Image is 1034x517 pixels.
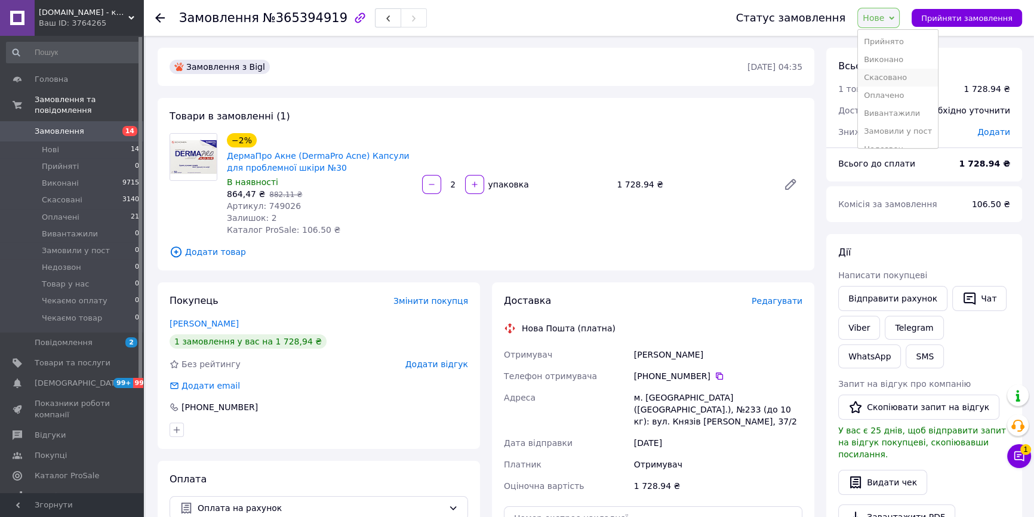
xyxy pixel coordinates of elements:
span: Адреса [504,393,536,402]
span: 14 [131,144,139,155]
a: Viber [838,316,880,340]
div: упаковка [485,179,530,190]
span: Прийняті [42,161,79,172]
span: 99+ [113,378,133,388]
span: 882.11 ₴ [269,190,302,199]
span: Телефон отримувача [504,371,597,381]
button: Чат з покупцем1 [1007,444,1031,468]
div: Статус замовлення [736,12,846,24]
div: Ваш ID: 3764265 [39,18,143,29]
span: 106.50 ₴ [972,199,1010,209]
span: Вивантажили [42,229,98,239]
span: Дата відправки [504,438,573,448]
span: Каталог ProSale [35,470,99,481]
span: Всього [838,60,872,72]
span: Аналітика [35,491,76,501]
span: Залишок: 2 [227,213,277,223]
span: Оплата [170,473,207,485]
div: 1 замовлення у вас на 1 728,94 ₴ [170,334,327,349]
div: Додати email [180,380,241,392]
span: Товари в замовленні (1) [170,110,290,122]
span: 1 товар [838,84,872,94]
span: Оціночна вартість [504,481,584,491]
span: 0 [135,296,139,306]
span: Знижка [838,127,872,137]
span: Доставка [838,106,879,115]
div: [DATE] [632,432,805,454]
a: Telegram [885,316,943,340]
span: №365394919 [263,11,347,25]
span: Прийняти замовлення [921,14,1013,23]
span: Редагувати [752,296,802,306]
div: м. [GEOGRAPHIC_DATA] ([GEOGRAPHIC_DATA].), №233 (до 10 кг): вул. Князів [PERSON_NAME], 37/2 [632,387,805,432]
span: Оплата на рахунок [198,501,444,515]
span: [DEMOGRAPHIC_DATA] [35,378,123,389]
div: 1 728.94 ₴ [612,176,774,193]
span: 2 [125,337,137,347]
span: Дії [838,247,851,258]
span: Доставка [504,295,551,306]
span: 14 [122,126,137,136]
button: Видати чек [838,470,927,495]
div: Нова Пошта (платна) [519,322,618,334]
li: Недозвон [858,140,938,158]
span: Запит на відгук про компанію [838,379,971,389]
span: Замовлення [179,11,259,25]
span: Головна [35,74,68,85]
li: Прийнято [858,33,938,51]
span: Без рейтингу [181,359,241,369]
li: Оплачено [858,87,938,104]
div: Замовлення з Bigl [170,60,270,74]
span: Нові [42,144,59,155]
div: 1 728.94 ₴ [632,475,805,497]
span: Комісія за замовлення [838,199,937,209]
span: Недозвон [42,262,81,273]
span: 21 [131,212,139,223]
div: 1 728.94 ₴ [964,83,1010,95]
span: Товар у нас [42,279,89,290]
span: Додати відгук [405,359,468,369]
span: Повідомлення [35,337,93,348]
span: 99+ [133,378,153,388]
li: Вивантажили [858,104,938,122]
img: ДермаПро Акне (DermaPro Acne) Капсули для проблемної шкіри №30 [170,134,217,180]
b: 1 728.94 ₴ [959,159,1010,168]
span: Pharmex.pro - крутезна доставка ліків та товарів для здоров'я [39,7,128,18]
span: В наявності [227,177,278,187]
span: Всього до сплати [838,159,915,168]
span: Чекаємо оплату [42,296,107,306]
button: Відправити рахунок [838,286,947,311]
a: Редагувати [778,173,802,196]
span: 0 [135,279,139,290]
span: Нове [863,13,884,23]
li: Скасовано [858,69,938,87]
span: Написати покупцеві [838,270,927,280]
span: Чекаємо товар [42,313,102,324]
span: Додати [977,127,1010,137]
li: Замовили у пост [858,122,938,140]
div: Отримувач [632,454,805,475]
span: 864,47 ₴ [227,189,265,199]
div: [PHONE_NUMBER] [634,370,802,382]
span: Скасовані [42,195,82,205]
span: Додати товар [170,245,802,258]
time: [DATE] 04:35 [747,62,802,72]
button: SMS [906,344,944,368]
span: Отримувач [504,350,552,359]
span: Змінити покупця [393,296,468,306]
span: 3140 [122,195,139,205]
span: Товари та послуги [35,358,110,368]
span: 1 [1020,444,1031,455]
div: Необхідно уточнити [914,97,1017,124]
div: Повернутися назад [155,12,165,24]
a: ДермаПро Акне (DermaPro Acne) Капсули для проблемної шкіри №30 [227,151,410,173]
span: Покупці [35,450,67,461]
span: Замовлення та повідомлення [35,94,143,116]
div: [PERSON_NAME] [632,344,805,365]
a: [PERSON_NAME] [170,319,239,328]
span: 9715 [122,178,139,189]
span: Покупець [170,295,219,306]
span: Виконані [42,178,79,189]
span: Відгуки [35,430,66,441]
span: Артикул: 749026 [227,201,301,211]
